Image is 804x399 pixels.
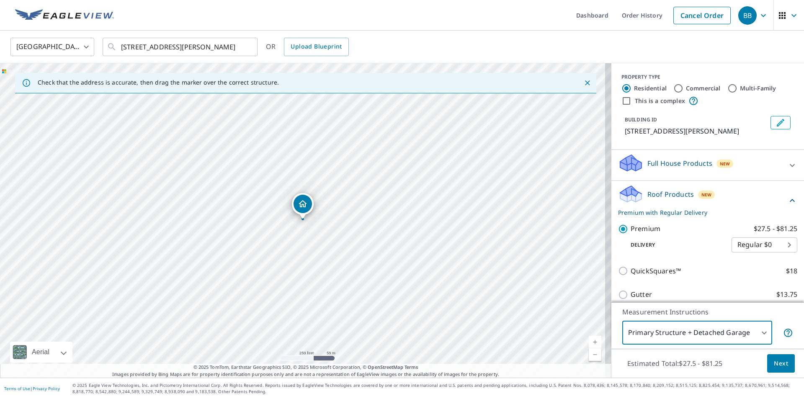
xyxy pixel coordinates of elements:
input: Search by address or latitude-longitude [121,35,240,59]
p: Check that the address is accurate, then drag the marker over the correct structure. [38,79,279,86]
span: New [701,191,712,198]
a: Terms of Use [4,386,30,391]
button: Edit building 1 [770,116,791,129]
span: New [720,160,730,167]
span: Upload Blueprint [291,41,342,52]
a: Privacy Policy [33,386,60,391]
div: Aerial [29,342,52,363]
div: [GEOGRAPHIC_DATA] [10,35,94,59]
label: This is a complex [635,97,685,105]
a: Current Level 17, Zoom Out [589,348,601,361]
div: Aerial [10,342,72,363]
p: Estimated Total: $27.5 - $81.25 [621,354,729,373]
span: © 2025 TomTom, Earthstar Geographics SIO, © 2025 Microsoft Corporation, © [193,364,418,371]
img: EV Logo [15,9,114,22]
span: Next [774,358,788,369]
p: © 2025 Eagle View Technologies, Inc. and Pictometry International Corp. All Rights Reserved. Repo... [72,382,800,395]
div: OR [266,38,349,56]
a: Current Level 17, Zoom In [589,336,601,348]
div: Primary Structure + Detached Garage [622,321,772,345]
p: QuickSquares™ [631,266,681,276]
p: Full House Products [647,158,712,168]
p: $18 [786,266,797,276]
p: | [4,386,60,391]
a: Terms [405,364,418,370]
p: [STREET_ADDRESS][PERSON_NAME] [625,126,767,136]
label: Commercial [686,84,721,93]
p: $13.75 [776,289,797,300]
div: BB [738,6,757,25]
p: Premium with Regular Delivery [618,208,787,217]
a: Cancel Order [673,7,731,24]
div: PROPERTY TYPE [621,73,794,81]
button: Close [582,77,593,88]
div: Dropped pin, building 1, Residential property, 350 Wright Rd Albertville, AL 35951 [292,193,314,219]
p: $27.5 - $81.25 [754,224,797,234]
span: Your report will include the primary structure and a detached garage if one exists. [783,328,793,338]
button: Next [767,354,795,373]
label: Multi-Family [740,84,776,93]
p: Gutter [631,289,652,300]
div: Full House ProductsNew [618,153,797,177]
div: Regular $0 [732,233,797,257]
p: Measurement Instructions [622,307,793,317]
p: Premium [631,224,660,234]
a: Upload Blueprint [284,38,348,56]
a: OpenStreetMap [368,364,403,370]
p: Delivery [618,241,732,249]
p: BUILDING ID [625,116,657,123]
div: Roof ProductsNewPremium with Regular Delivery [618,184,797,217]
label: Residential [634,84,667,93]
p: Roof Products [647,189,694,199]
